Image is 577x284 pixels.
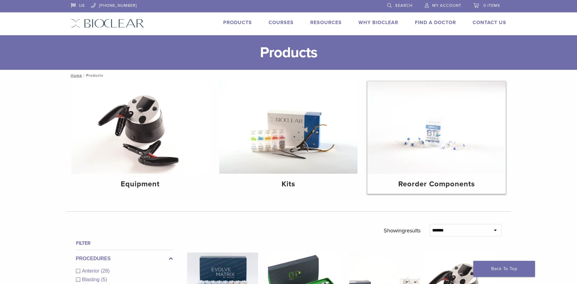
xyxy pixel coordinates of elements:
a: Courses [269,19,294,26]
a: Find A Doctor [415,19,456,26]
a: Home [69,73,82,78]
span: Anterior [82,268,101,273]
a: Reorder Components [367,81,506,194]
span: (28) [101,268,110,273]
a: Resources [310,19,342,26]
img: Bioclear [71,19,144,28]
a: Kits [219,81,357,194]
img: Kits [219,81,357,174]
h4: Kits [224,179,353,190]
h4: Reorder Components [372,179,501,190]
img: Equipment [71,81,210,174]
img: Reorder Components [367,81,506,174]
nav: Products [66,70,511,81]
h4: Filter [76,239,173,247]
span: 0 items [483,3,500,8]
span: (5) [101,277,107,282]
span: My Account [432,3,461,8]
a: Why Bioclear [358,19,398,26]
span: Search [395,3,412,8]
span: / [82,74,86,77]
p: Showing results [384,224,420,237]
a: Equipment [71,81,210,194]
label: Procedures [76,255,173,262]
h4: Equipment [76,179,205,190]
a: Contact Us [473,19,506,26]
a: Back To Top [473,261,535,277]
a: Products [223,19,252,26]
span: Blasting [82,277,101,282]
